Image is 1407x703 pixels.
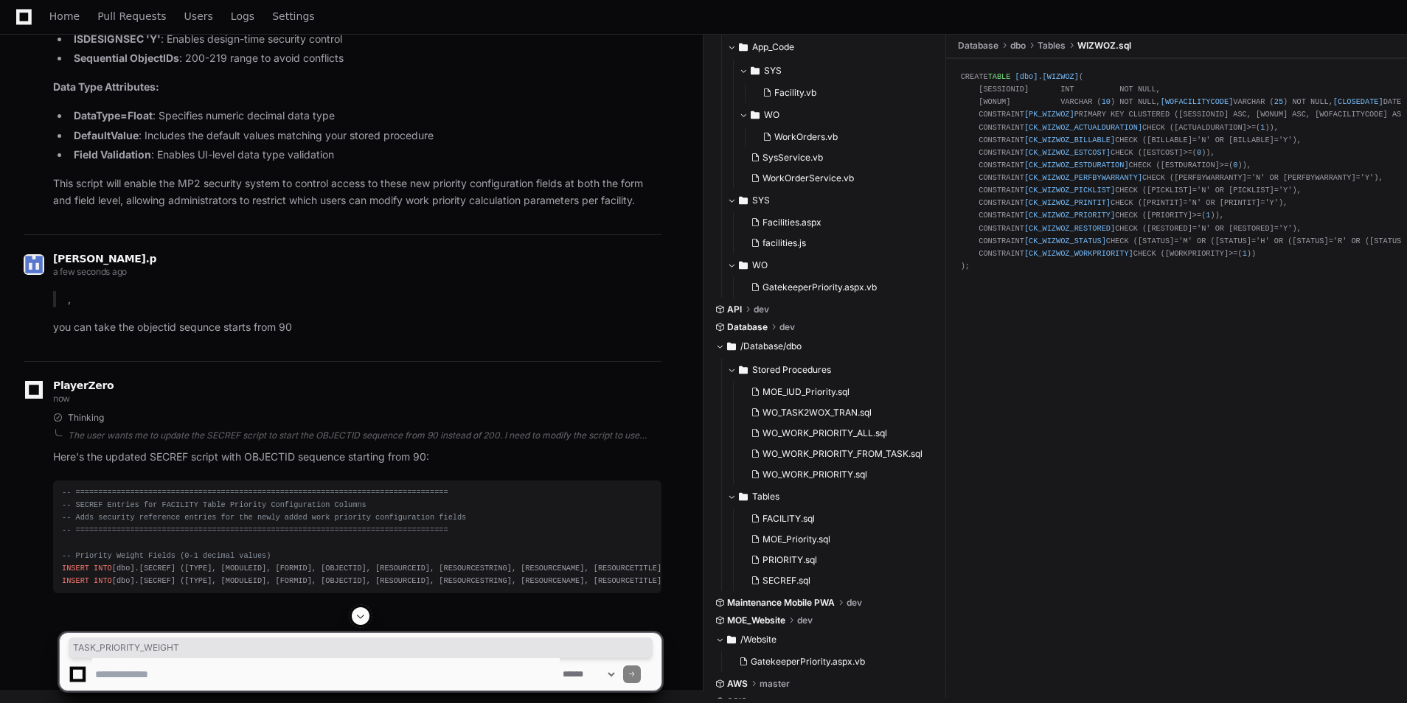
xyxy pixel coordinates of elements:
strong: ISDESIGNSEC 'Y' [74,32,161,45]
span: facilities.js [762,237,806,249]
svg: Directory [739,38,748,56]
span: PlayerZero [53,381,114,390]
strong: DefaultValue [74,129,139,141]
span: 25 [1274,97,1283,106]
span: MOE_IUD_Priority.sql [762,386,850,398]
span: now [53,393,70,404]
span: Facility.vb [774,87,816,99]
button: facilities.js [745,233,926,253]
svg: Directory [727,337,736,355]
span: Users [184,12,213,21]
strong: Sequential ObjectIDs [74,52,179,64]
span: API [727,304,742,315]
button: /Database/dbo [715,335,935,358]
span: SECREF.sql [762,575,810,587]
span: TASK_PRIORITY_WEIGHT [73,642,648,654]
span: Settings [272,12,314,21]
button: App_Code [727,35,935,59]
span: PRIORITY.sql [762,554,817,566]
span: WO [752,259,768,271]
button: MOE_Priority.sql [745,529,926,550]
span: 0 [1197,148,1201,157]
span: [CK_WIZWOZ_PRINTIT] [1024,198,1111,207]
span: WO_TASK2WOX_TRAN.sql [762,407,872,419]
button: WO [727,253,935,277]
svg: Directory [739,192,748,209]
span: FACILITY.sql [762,513,815,525]
span: [CLOSEDATE] [1333,97,1383,106]
img: 174426149 [24,254,44,275]
span: SysService.vb [762,152,823,164]
svg: Directory [751,106,760,124]
span: [dbo] [1015,72,1038,81]
svg: Directory [739,488,748,506]
span: Facilities.aspx [762,217,821,228]
strong: Data Type Attributes: [53,80,159,93]
li: : 200-219 range to avoid conflicts [69,50,661,67]
span: [WOFACILITYCODE] [1161,97,1234,106]
p: , [68,291,661,308]
span: Database [958,40,998,52]
span: [CK_WIZWOZ_PRIORITY] [1024,211,1115,220]
svg: Directory [739,256,748,274]
span: -- ================================================================================== [62,525,448,534]
div: CREATE . ( [SESSIONID] INT NOT NULL, [WONUM] VARCHAR ( ) NOT NULL, VARCHAR ( ) NOT NULL, DATETIME... [961,71,1392,273]
span: [CK_WIZWOZ_WORKPRIORITY] [1024,249,1133,258]
span: [CK_WIZWOZ_ESTCOST] [1024,148,1111,157]
span: WIZWOZ.sql [1077,40,1131,52]
span: [CK_WIZWOZ_STATUS] [1024,237,1106,245]
button: MOE_IUD_Priority.sql [745,382,926,402]
span: -- SECREF Entries for FACILITY Table Priority Configuration Columns [62,500,366,509]
div: The user wants me to update the SECREF script to start the OBJECTID sequence from 90 instead of 2... [68,430,661,441]
button: WO [739,103,935,127]
span: [CK_WIZWOZ_BILLABLE] [1024,136,1115,144]
span: /Database/dbo [740,340,802,352]
p: Here's the updated SECREF script with OBJECTID sequence starting from 90: [53,449,661,466]
button: SYS [739,59,935,83]
span: GatekeeperPriority.aspx.vb [762,281,877,293]
p: you can take the objectid sequnce starts from 90 [53,319,661,336]
button: WO_WORK_PRIORITY_FROM_TASK.sql [745,444,926,464]
button: WO_WORK_PRIORITY_ALL.sql [745,423,926,444]
button: Facility.vb [757,83,926,103]
span: Tables [1038,40,1066,52]
button: WO_TASK2WOX_TRAN.sql [745,402,926,423]
strong: Field Validation [74,148,151,161]
span: App_Code [752,41,794,53]
span: WO_WORK_PRIORITY_FROM_TASK.sql [762,448,923,460]
svg: Directory [751,62,760,80]
span: -- Adds security reference entries for the newly added work priority configuration fields [62,513,466,522]
button: SYS [727,189,935,212]
span: [CK_WIZWOZ_ESTDURATION] [1024,161,1129,169]
button: WorkOrderService.vb [745,168,926,189]
span: Maintenance Mobile PWA [727,597,835,609]
span: [CK_WIZWOZ_PERFBYWARRANTY] [1024,173,1142,182]
button: PRIORITY.sql [745,550,926,570]
button: Stored Procedures [727,358,935,382]
span: [CK_WIZWOZ_ACTUALDURATION] [1024,122,1142,131]
button: WO_WORK_PRIORITY.sql [745,464,926,485]
li: : Enables design-time security control [69,31,661,48]
li: : Specifies numeric decimal data type [69,108,661,125]
span: INSERT INTO [62,576,112,585]
span: Home [49,12,80,21]
span: dev [847,597,862,609]
span: WorkOrders.vb [774,131,838,143]
span: [CK_WIZWOZ_PICKLIST] [1024,186,1115,195]
span: -- ================================================================================== [62,488,448,497]
span: Pull Requests [97,12,166,21]
span: WO [764,109,779,121]
span: Thinking [68,412,104,424]
span: [PK_WIZWOZ] [1024,110,1074,119]
span: 10 [1102,97,1111,106]
li: : Enables UI-level data type validation [69,147,661,164]
span: a few seconds ago [53,266,127,277]
span: dev [754,304,769,315]
div: [dbo].[SECREF] ([TYPE], [MODULEID], [FORMID], [OBJECTID], [RESOURCEID], [RESOURCESTRING], [RESOUR... [62,486,653,587]
span: 1 [1243,249,1247,258]
span: [WIZWOZ] [1043,72,1079,81]
span: -- Priority Weight Fields (0-1 decimal values) [62,551,271,560]
li: : Includes the default values matching your stored procedure [69,127,661,144]
button: GatekeeperPriority.aspx.vb [745,277,926,298]
span: TABLE [988,72,1011,81]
